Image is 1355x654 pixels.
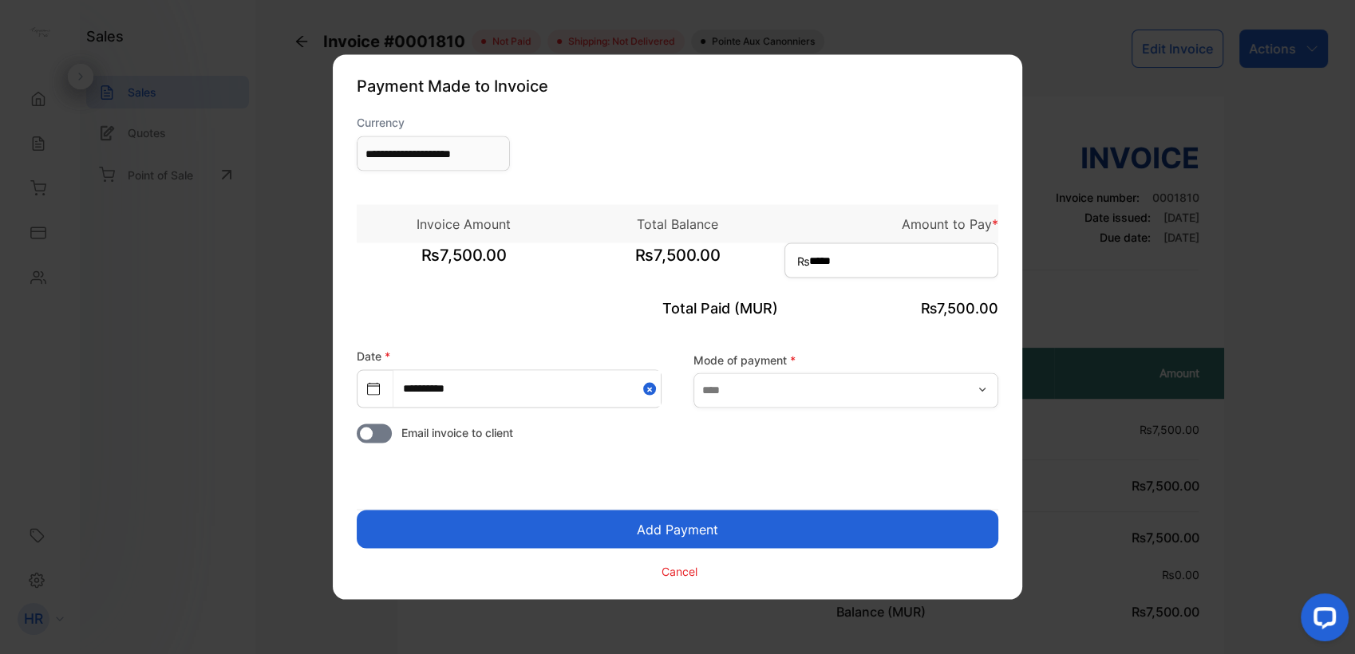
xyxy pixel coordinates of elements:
label: Mode of payment [693,351,998,368]
p: Payment Made to Invoice [357,74,998,98]
p: Invoice Amount [357,215,571,234]
button: Close [643,371,661,407]
p: Amount to Pay [784,215,998,234]
span: ₨7,500.00 [921,300,998,317]
label: Currency [357,114,510,131]
span: ₨7,500.00 [357,243,571,283]
span: ₨7,500.00 [571,243,784,283]
p: Cancel [662,562,697,579]
span: Email invoice to client [401,424,513,441]
iframe: LiveChat chat widget [1288,587,1355,654]
span: ₨ [797,253,810,270]
p: Total Balance [571,215,784,234]
label: Date [357,349,390,363]
button: Add Payment [357,510,998,549]
p: Total Paid (MUR) [571,297,784,319]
